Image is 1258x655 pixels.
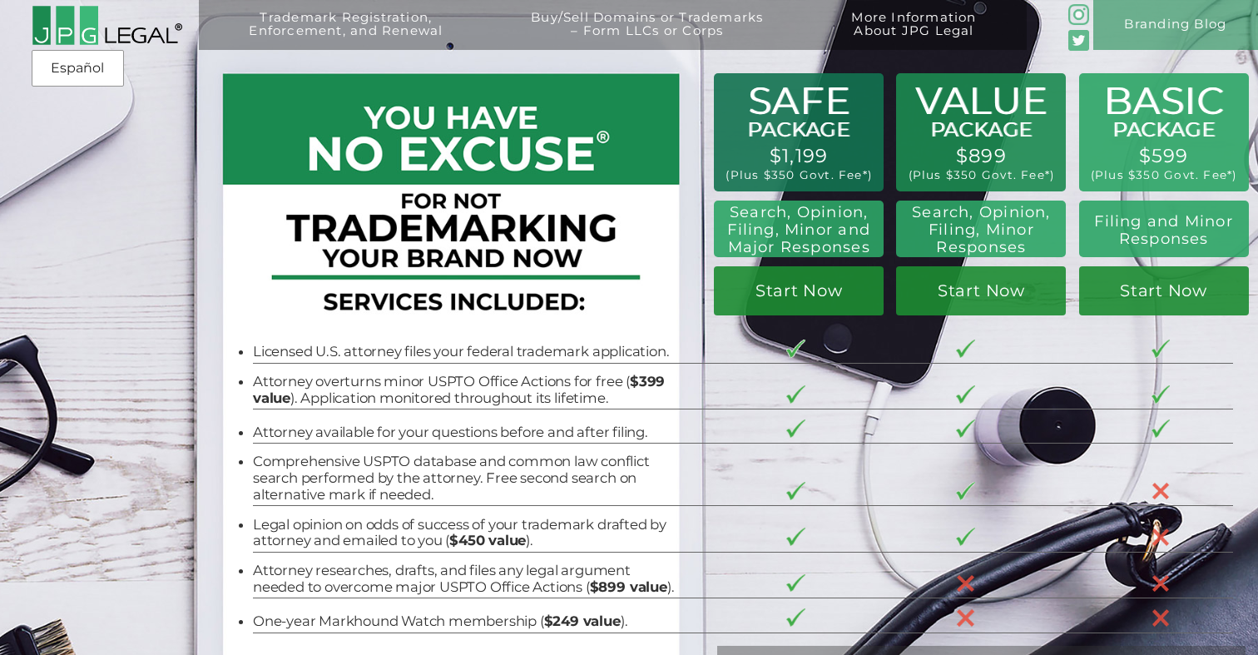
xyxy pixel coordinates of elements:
[253,517,677,549] li: Legal opinion on odds of success of your trademark drafted by attorney and emailed to you ( ).
[1068,30,1089,51] img: Twitter_Social_Icon_Rounded_Square_Color-mid-green3-90.png
[1068,4,1089,25] img: glyph-logo_May2016-green3-90.png
[1152,419,1171,438] img: checkmark-border-3.png
[714,266,884,316] a: Start Now
[253,454,677,503] li: Comprehensive USPTO database and common law conflict search performed by the attorney. Free secon...
[253,424,677,441] li: Attorney available for your questions before and after filing.
[253,613,677,630] li: One-year Markhound Watch membership ( ).
[956,340,975,358] img: checkmark-border-3.png
[1152,608,1171,628] img: X-30-3.png
[1089,212,1239,247] h2: Filing and Minor Responses
[253,373,665,406] b: $399 value
[493,11,801,61] a: Buy/Sell Domains or Trademarks– Form LLCs or Corps
[544,613,621,629] b: $249 value
[786,528,805,546] img: checkmark-border-3.png
[32,5,182,46] img: 2016-logo-black-letters-3-r.png
[721,203,876,256] h2: Search, Opinion, Filing, Minor and Major Responses
[896,266,1066,316] a: Start Now
[786,482,805,500] img: checkmark-border-3.png
[1152,574,1171,593] img: X-30-3.png
[1079,266,1249,316] a: Start Now
[1152,482,1171,501] img: X-30-3.png
[786,574,805,593] img: checkmark-border-3.png
[956,528,975,546] img: checkmark-border-3.png
[253,374,677,406] li: Attorney overturns minor USPTO Office Actions for free ( ). Application monitored throughout its ...
[253,344,677,360] li: Licensed U.S. attorney files your federal trademark application.
[253,563,677,595] li: Attorney researches, drafts, and files any legal argument needed to overcome major USPTO Office A...
[1152,340,1171,358] img: checkmark-border-3.png
[786,608,805,627] img: checkmark-border-3.png
[786,340,805,358] img: checkmark-border-3.png
[590,578,667,595] b: $899 value
[814,11,1014,61] a: More InformationAbout JPG Legal
[1152,385,1171,404] img: checkmark-border-3.png
[37,53,119,83] a: Español
[786,419,805,438] img: checkmark-border-3.png
[956,574,975,593] img: X-30-3.png
[906,203,1056,256] h2: Search, Opinion, Filing, Minor Responses
[956,482,975,500] img: checkmark-border-3.png
[956,608,975,628] img: X-30-3.png
[1152,528,1171,547] img: X-30-3.png
[956,419,975,438] img: checkmark-border-3.png
[211,11,481,61] a: Trademark Registration,Enforcement, and Renewal
[786,385,805,404] img: checkmark-border-3.png
[956,385,975,404] img: checkmark-border-3.png
[449,532,526,548] b: $450 value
